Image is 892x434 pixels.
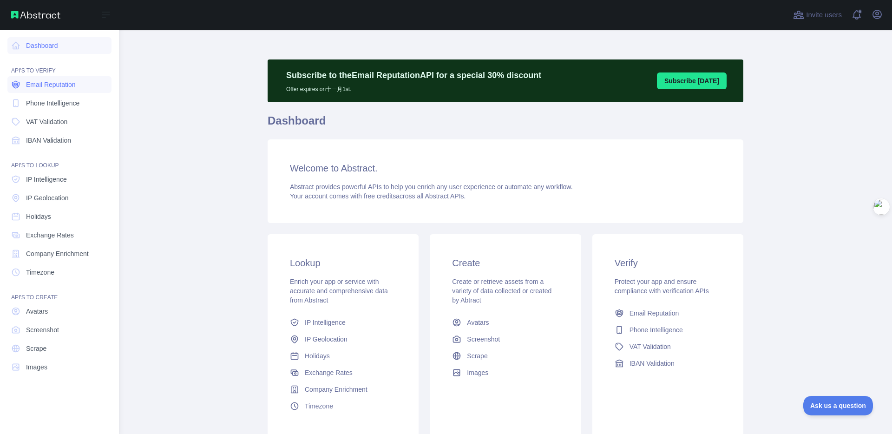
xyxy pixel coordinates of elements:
[467,318,489,327] span: Avatars
[7,76,111,93] a: Email Reputation
[7,359,111,375] a: Images
[467,368,488,377] span: Images
[803,396,873,415] iframe: Toggle Customer Support
[630,342,671,351] span: VAT Validation
[448,348,562,364] a: Scrape
[26,344,46,353] span: Scrape
[7,190,111,206] a: IP Geolocation
[11,11,60,19] img: Abstract API
[305,401,333,411] span: Timezone
[611,305,725,322] a: Email Reputation
[305,335,348,344] span: IP Geolocation
[364,192,396,200] span: free credits
[630,359,675,368] span: IBAN Validation
[467,351,487,361] span: Scrape
[7,95,111,112] a: Phone Intelligence
[615,256,721,270] h3: Verify
[7,56,111,74] div: API'S TO VERIFY
[286,331,400,348] a: IP Geolocation
[290,192,466,200] span: Your account comes with across all Abstract APIs.
[7,283,111,301] div: API'S TO CREATE
[7,227,111,243] a: Exchange Rates
[286,314,400,331] a: IP Intelligence
[305,318,346,327] span: IP Intelligence
[7,303,111,320] a: Avatars
[615,278,709,295] span: Protect your app and ensure compliance with verification APIs
[7,340,111,357] a: Scrape
[286,69,541,82] p: Subscribe to the Email Reputation API for a special 30 % discount
[7,132,111,149] a: IBAN Validation
[26,80,76,89] span: Email Reputation
[286,82,541,93] p: Offer expires on 十一月 1st.
[286,381,400,398] a: Company Enrichment
[630,325,683,335] span: Phone Intelligence
[452,278,551,304] span: Create or retrieve assets from a variety of data collected or created by Abtract
[7,151,111,169] div: API'S TO LOOKUP
[630,309,679,318] span: Email Reputation
[26,117,67,126] span: VAT Validation
[268,113,743,136] h1: Dashboard
[7,208,111,225] a: Holidays
[290,278,388,304] span: Enrich your app or service with accurate and comprehensive data from Abstract
[305,368,353,377] span: Exchange Rates
[26,325,59,335] span: Screenshot
[26,307,48,316] span: Avatars
[26,268,54,277] span: Timezone
[7,264,111,281] a: Timezone
[611,355,725,372] a: IBAN Validation
[452,256,558,270] h3: Create
[7,322,111,338] a: Screenshot
[26,362,47,372] span: Images
[290,256,396,270] h3: Lookup
[806,10,842,20] span: Invite users
[286,348,400,364] a: Holidays
[26,212,51,221] span: Holidays
[7,37,111,54] a: Dashboard
[657,72,727,89] button: Subscribe [DATE]
[448,314,562,331] a: Avatars
[290,162,721,175] h3: Welcome to Abstract.
[611,322,725,338] a: Phone Intelligence
[26,193,69,203] span: IP Geolocation
[26,249,89,258] span: Company Enrichment
[305,385,367,394] span: Company Enrichment
[286,398,400,414] a: Timezone
[448,331,562,348] a: Screenshot
[26,175,67,184] span: IP Intelligence
[286,364,400,381] a: Exchange Rates
[7,113,111,130] a: VAT Validation
[7,245,111,262] a: Company Enrichment
[290,183,573,191] span: Abstract provides powerful APIs to help you enrich any user experience or automate any workflow.
[448,364,562,381] a: Images
[305,351,330,361] span: Holidays
[611,338,725,355] a: VAT Validation
[26,99,79,108] span: Phone Intelligence
[26,230,74,240] span: Exchange Rates
[7,171,111,188] a: IP Intelligence
[791,7,844,22] button: Invite users
[26,136,71,145] span: IBAN Validation
[467,335,500,344] span: Screenshot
